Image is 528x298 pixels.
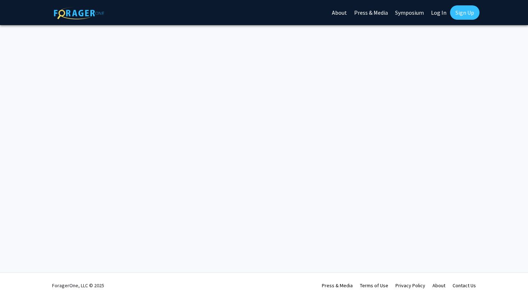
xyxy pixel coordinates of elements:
a: Press & Media [322,282,353,289]
div: ForagerOne, LLC © 2025 [52,273,104,298]
img: ForagerOne Logo [54,7,104,19]
a: Terms of Use [360,282,388,289]
a: About [432,282,445,289]
a: Sign Up [450,5,480,20]
a: Privacy Policy [395,282,425,289]
a: Contact Us [453,282,476,289]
